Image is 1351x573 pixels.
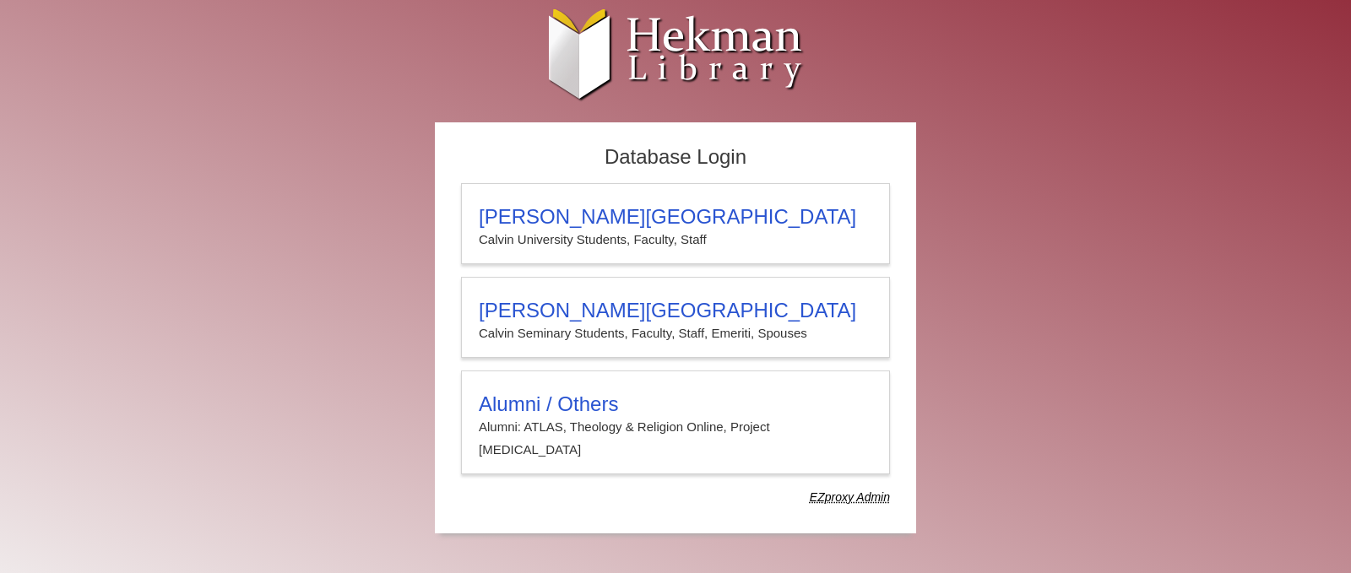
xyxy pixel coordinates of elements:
[479,392,872,416] h3: Alumni / Others
[810,490,890,504] dfn: Use Alumni login
[479,205,872,229] h3: [PERSON_NAME][GEOGRAPHIC_DATA]
[479,416,872,461] p: Alumni: ATLAS, Theology & Religion Online, Project [MEDICAL_DATA]
[479,229,872,251] p: Calvin University Students, Faculty, Staff
[453,140,898,175] h2: Database Login
[479,299,872,322] h3: [PERSON_NAME][GEOGRAPHIC_DATA]
[461,277,890,358] a: [PERSON_NAME][GEOGRAPHIC_DATA]Calvin Seminary Students, Faculty, Staff, Emeriti, Spouses
[479,392,872,461] summary: Alumni / OthersAlumni: ATLAS, Theology & Religion Online, Project [MEDICAL_DATA]
[461,183,890,264] a: [PERSON_NAME][GEOGRAPHIC_DATA]Calvin University Students, Faculty, Staff
[479,322,872,344] p: Calvin Seminary Students, Faculty, Staff, Emeriti, Spouses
